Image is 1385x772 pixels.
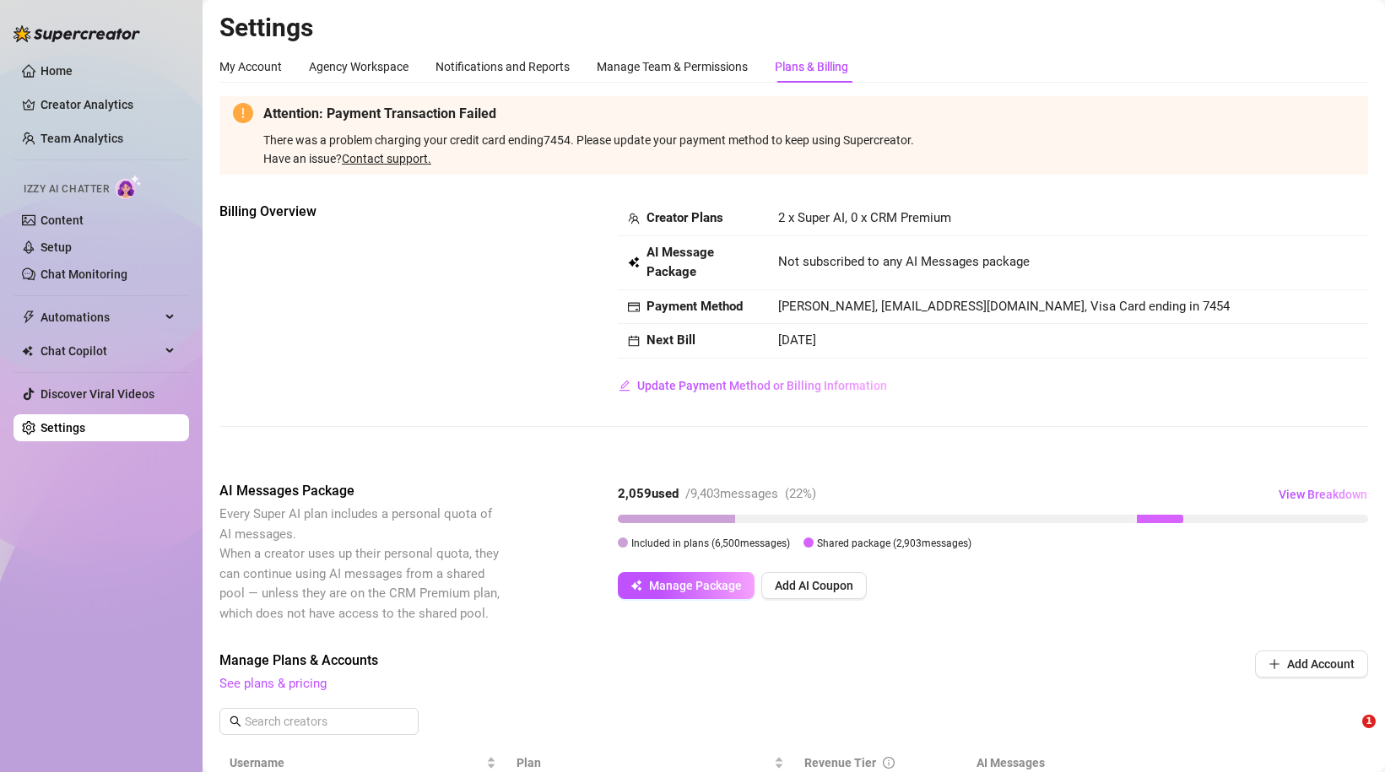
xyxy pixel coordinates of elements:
button: Update Payment Method or Billing Information [618,372,888,399]
span: / 9,403 messages [685,486,778,501]
span: Billing Overview [219,202,503,222]
button: View Breakdown [1278,481,1368,508]
span: 2 x Super AI, 0 x CRM Premium [778,210,951,225]
strong: AI Message Package [647,245,714,280]
strong: Next Bill [647,332,695,348]
span: Manage Package [649,579,742,592]
span: [DATE] [778,332,816,348]
span: Username [230,753,483,772]
button: Add AI Coupon [761,572,867,599]
button: Add Account [1255,651,1368,678]
a: Contact support. [342,152,431,165]
h2: Settings [219,12,1368,44]
span: info-circle [883,757,895,769]
span: plus [1269,658,1280,670]
span: ( 22 %) [785,486,816,501]
span: calendar [628,335,640,347]
button: Manage Package [618,572,755,599]
img: AI Chatter [116,175,142,199]
a: Creator Analytics [41,91,176,118]
div: Plans & Billing [775,57,848,76]
span: View Breakdown [1279,488,1367,501]
span: team [628,213,640,224]
a: Home [41,64,73,78]
strong: 2,059 used [618,486,679,501]
div: Manage Team & Permissions [597,57,748,76]
span: Included in plans ( 6,500 messages) [631,537,790,549]
a: See plans & pricing [219,676,327,691]
span: Izzy AI Chatter [24,181,109,197]
input: Search creators [245,712,395,731]
span: Manage Plans & Accounts [219,651,1140,671]
a: Content [41,213,84,227]
span: thunderbolt [22,310,35,324]
img: Chat Copilot [22,345,33,357]
span: There was a problem charging your credit card ending 7454 . Please update your payment method to ... [263,133,1355,168]
strong: Creator Plans [647,210,723,225]
img: logo-BBDzfeDw.svg [14,25,140,42]
span: Shared package ( 2,903 messages) [817,537,971,549]
a: Settings [41,421,85,435]
div: Have an issue? [263,149,1355,168]
span: Revenue Tier [804,756,876,769]
span: Plan [517,753,770,772]
a: Chat Monitoring [41,267,127,281]
span: Add Account [1287,657,1355,671]
a: Discover Viral Videos [41,387,154,401]
strong: Attention: Payment Transaction Failed [263,105,496,121]
span: Update Payment Method or Billing Information [637,379,887,392]
span: [PERSON_NAME], [EMAIL_ADDRESS][DOMAIN_NAME], Visa Card ending in 7454 [778,299,1230,314]
a: Setup [41,240,72,254]
span: Chat Copilot [41,337,160,364]
span: exclamation-circle [233,103,253,123]
div: My Account [219,57,282,76]
span: search [230,715,241,727]
span: credit-card [628,301,640,313]
span: Not subscribed to any AI Messages package [778,252,1030,273]
div: Notifications and Reports [436,57,570,76]
span: AI Messages Package [219,481,503,501]
strong: Payment Method [647,299,743,314]
span: 1 [1362,715,1376,728]
div: Agency Workspace [309,57,408,76]
span: Every Super AI plan includes a personal quota of AI messages. When a creator uses up their person... [219,506,500,621]
span: edit [619,380,630,391]
iframe: Intercom live chat [1328,715,1368,755]
a: Team Analytics [41,132,123,145]
span: Add AI Coupon [775,579,853,592]
span: Automations [41,304,160,331]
